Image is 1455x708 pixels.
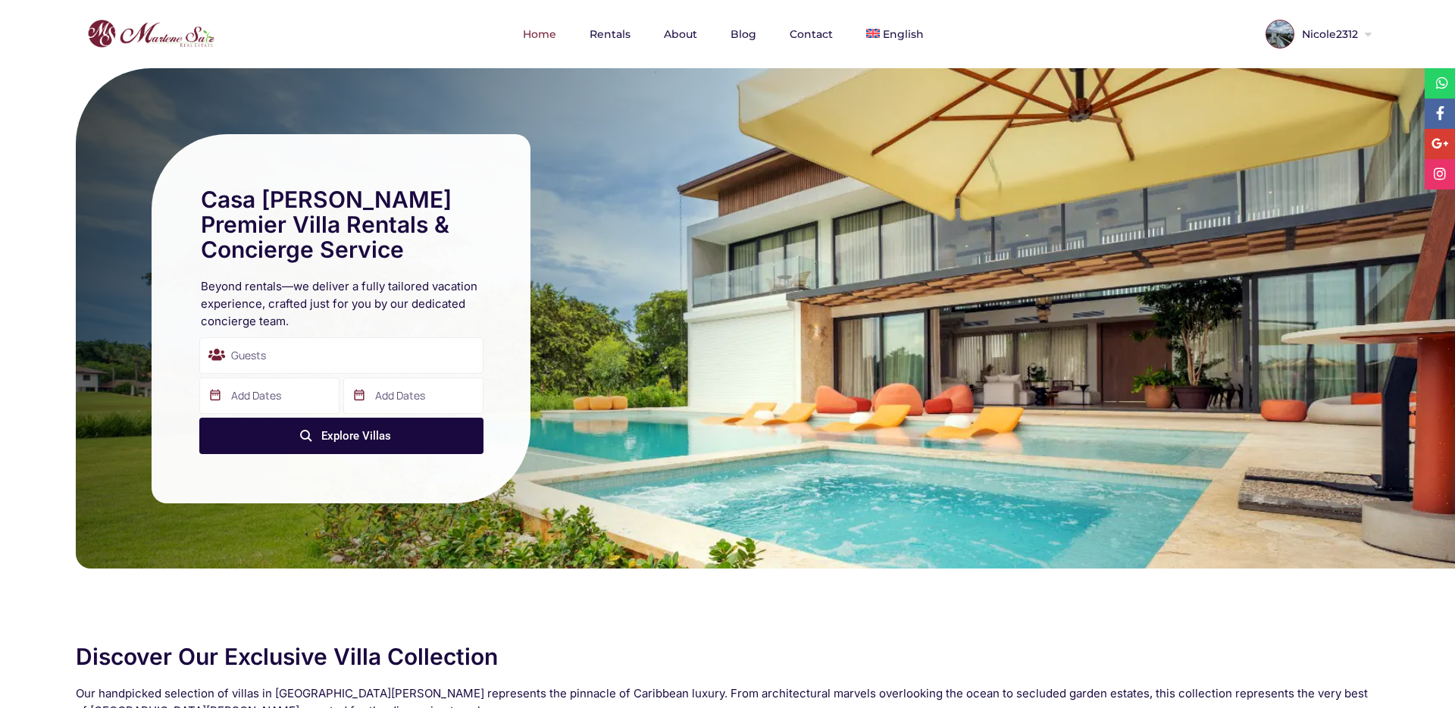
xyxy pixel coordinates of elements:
[199,418,483,454] button: Explore Villas
[199,377,339,414] input: Add Dates
[201,187,481,262] h1: Casa [PERSON_NAME] Premier Villa Rentals & Concierge Service
[83,16,218,52] img: logo
[883,27,924,41] span: English
[1294,29,1362,39] span: Nicole2312
[343,377,483,414] input: Add Dates
[76,644,1379,669] h2: Discover Our Exclusive Villa Collection
[199,337,483,374] div: Guests
[201,277,481,330] h2: Beyond rentals—we deliver a fully tailored vacation experience, crafted just for you by our dedic...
